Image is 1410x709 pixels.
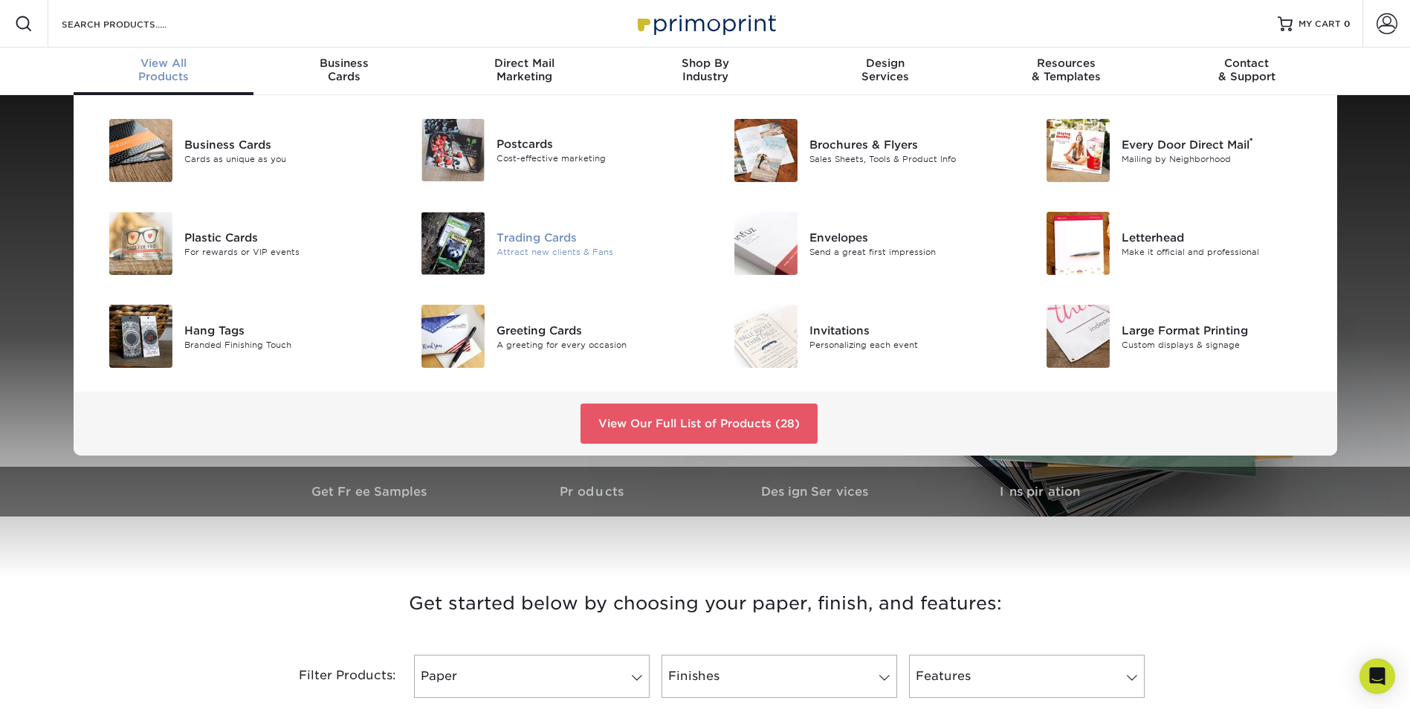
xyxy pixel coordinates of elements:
[909,655,1145,698] a: Features
[74,56,254,83] div: Products
[184,136,381,152] div: Business Cards
[1029,113,1319,188] a: Every Door Direct Mail Every Door Direct Mail® Mailing by Neighborhood
[253,48,434,95] a: BusinessCards
[253,56,434,70] span: Business
[809,322,1006,338] div: Invitations
[615,56,795,83] div: Industry
[259,655,408,698] div: Filter Products:
[404,299,694,374] a: Greeting Cards Greeting Cards A greeting for every occasion
[1157,48,1337,95] a: Contact& Support
[184,245,381,258] div: For rewards or VIP events
[717,206,1007,281] a: Envelopes Envelopes Send a great first impression
[271,570,1140,637] h3: Get started below by choosing your paper, finish, and features:
[404,113,694,187] a: Postcards Postcards Cost-effective marketing
[717,113,1007,188] a: Brochures & Flyers Brochures & Flyers Sales Sheets, Tools & Product Info
[497,338,693,351] div: A greeting for every occasion
[976,56,1157,83] div: & Templates
[184,338,381,351] div: Branded Finishing Touch
[1344,19,1351,29] span: 0
[615,48,795,95] a: Shop ByIndustry
[1122,136,1319,152] div: Every Door Direct Mail
[1029,299,1319,374] a: Large Format Printing Large Format Printing Custom displays & signage
[497,152,693,165] div: Cost-effective marketing
[1157,56,1337,83] div: & Support
[1122,152,1319,165] div: Mailing by Neighborhood
[1249,136,1253,146] sup: ®
[809,152,1006,165] div: Sales Sheets, Tools & Product Info
[404,206,694,281] a: Trading Cards Trading Cards Attract new clients & Fans
[421,119,485,181] img: Postcards
[109,305,172,368] img: Hang Tags
[1029,206,1319,281] a: Letterhead Letterhead Make it official and professional
[809,245,1006,258] div: Send a great first impression
[184,322,381,338] div: Hang Tags
[662,655,897,698] a: Finishes
[1122,322,1319,338] div: Large Format Printing
[497,245,693,258] div: Attract new clients & Fans
[434,48,615,95] a: Direct MailMarketing
[74,56,254,70] span: View All
[1047,212,1110,275] img: Letterhead
[795,56,976,70] span: Design
[109,212,172,275] img: Plastic Cards
[184,152,381,165] div: Cards as unique as you
[91,299,382,374] a: Hang Tags Hang Tags Branded Finishing Touch
[497,136,693,152] div: Postcards
[809,338,1006,351] div: Personalizing each event
[497,322,693,338] div: Greeting Cards
[414,655,650,698] a: Paper
[253,56,434,83] div: Cards
[1359,658,1395,694] div: Open Intercom Messenger
[91,113,382,188] a: Business Cards Business Cards Cards as unique as you
[1122,338,1319,351] div: Custom displays & signage
[91,206,382,281] a: Plastic Cards Plastic Cards For rewards or VIP events
[421,305,485,368] img: Greeting Cards
[1047,119,1110,182] img: Every Door Direct Mail
[109,119,172,182] img: Business Cards
[1047,305,1110,368] img: Large Format Printing
[434,56,615,83] div: Marketing
[434,56,615,70] span: Direct Mail
[795,48,976,95] a: DesignServices
[976,56,1157,70] span: Resources
[60,15,205,33] input: SEARCH PRODUCTS.....
[1157,56,1337,70] span: Contact
[717,299,1007,374] a: Invitations Invitations Personalizing each event
[581,404,818,444] a: View Our Full List of Products (28)
[184,229,381,245] div: Plastic Cards
[615,56,795,70] span: Shop By
[734,305,798,368] img: Invitations
[734,119,798,182] img: Brochures & Flyers
[809,136,1006,152] div: Brochures & Flyers
[421,212,485,275] img: Trading Cards
[795,56,976,83] div: Services
[74,48,254,95] a: View AllProducts
[976,48,1157,95] a: Resources& Templates
[809,229,1006,245] div: Envelopes
[497,229,693,245] div: Trading Cards
[1122,245,1319,258] div: Make it official and professional
[631,7,780,39] img: Primoprint
[734,212,798,275] img: Envelopes
[1299,18,1341,30] span: MY CART
[1122,229,1319,245] div: Letterhead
